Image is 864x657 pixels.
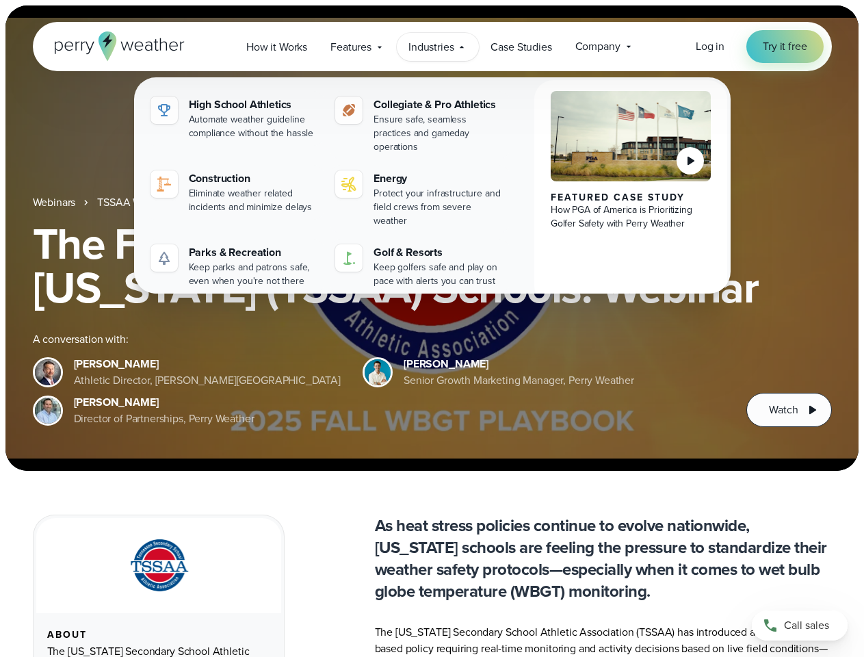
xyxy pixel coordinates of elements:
nav: Breadcrumb [33,194,832,211]
div: About [47,630,270,641]
div: [PERSON_NAME] [74,356,341,372]
a: Call sales [752,610,848,641]
a: Energy Protect your infrastructure and field crews from severe weather [330,165,510,233]
a: Webinars [33,194,76,211]
a: Parks & Recreation Keep parks and patrons safe, even when you're not there [145,239,325,294]
img: golf-iconV2.svg [341,250,357,266]
div: Eliminate weather related incidents and minimize delays [189,187,319,214]
p: As heat stress policies continue to evolve nationwide, [US_STATE] schools are feeling the pressur... [375,515,832,602]
div: Construction [189,170,319,187]
span: Company [575,38,620,55]
span: How it Works [246,39,307,55]
div: Parks & Recreation [189,244,319,261]
a: Case Studies [479,33,563,61]
a: Golf & Resorts Keep golfers safe and play on pace with alerts you can trust [330,239,510,294]
a: TSSAA WBGT Fall Playbook [97,194,227,211]
div: Featured Case Study [551,192,711,203]
a: How it Works [235,33,319,61]
img: highschool-icon.svg [156,102,172,118]
div: [PERSON_NAME] [404,356,634,372]
span: Watch [769,402,798,418]
div: Energy [374,170,504,187]
a: PGA of America, Frisco Campus Featured Case Study How PGA of America is Prioritizing Golfer Safet... [534,80,728,305]
div: How PGA of America is Prioritizing Golfer Safety with Perry Weather [551,203,711,231]
img: Spencer Patton, Perry Weather [365,359,391,385]
a: High School Athletics Automate weather guideline compliance without the hassle [145,91,325,146]
span: Features [330,39,371,55]
span: Industries [408,39,454,55]
div: High School Athletics [189,96,319,113]
span: Case Studies [490,39,551,55]
h1: The Fall WBGT Playbook for [US_STATE] (TSSAA) Schools: Webinar [33,222,832,309]
img: energy-icon@2x-1.svg [341,176,357,192]
span: Log in [696,38,724,54]
div: Athletic Director, [PERSON_NAME][GEOGRAPHIC_DATA] [74,372,341,389]
img: TSSAA-Tennessee-Secondary-School-Athletic-Association.svg [113,534,205,597]
div: [PERSON_NAME] [74,394,254,411]
div: A conversation with: [33,331,725,348]
div: Protect your infrastructure and field crews from severe weather [374,187,504,228]
img: Jeff Wood [35,398,61,424]
div: Director of Partnerships, Perry Weather [74,411,254,427]
div: Collegiate & Pro Athletics [374,96,504,113]
span: Call sales [784,617,829,634]
div: Automate weather guideline compliance without the hassle [189,113,319,140]
span: Try it free [763,38,807,55]
a: Collegiate & Pro Athletics Ensure safe, seamless practices and gameday operations [330,91,510,159]
img: Brian Wyatt [35,359,61,385]
img: parks-icon-grey.svg [156,250,172,266]
img: proathletics-icon@2x-1.svg [341,102,357,118]
div: Keep golfers safe and play on pace with alerts you can trust [374,261,504,288]
a: Log in [696,38,724,55]
a: Try it free [746,30,823,63]
div: Ensure safe, seamless practices and gameday operations [374,113,504,154]
img: PGA of America, Frisco Campus [551,91,711,181]
div: Golf & Resorts [374,244,504,261]
div: Senior Growth Marketing Manager, Perry Weather [404,372,634,389]
button: Watch [746,393,831,427]
a: construction perry weather Construction Eliminate weather related incidents and minimize delays [145,165,325,220]
img: construction perry weather [156,176,172,192]
div: Keep parks and patrons safe, even when you're not there [189,261,319,288]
